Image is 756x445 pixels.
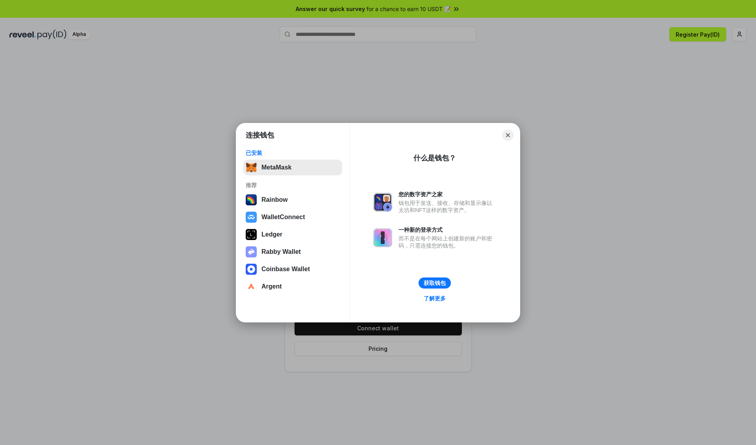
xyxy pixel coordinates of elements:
[261,164,291,171] div: MetaMask
[243,261,342,277] button: Coinbase Wallet
[261,214,305,221] div: WalletConnect
[261,283,282,290] div: Argent
[261,266,310,273] div: Coinbase Wallet
[246,281,257,292] img: svg+xml,%3Csvg%20width%3D%2228%22%20height%3D%2228%22%20viewBox%3D%220%200%2028%2028%22%20fill%3D...
[243,192,342,208] button: Rainbow
[419,277,451,289] button: 获取钱包
[502,130,513,141] button: Close
[243,227,342,242] button: Ledger
[246,194,257,205] img: svg+xml,%3Csvg%20width%3D%22120%22%20height%3D%22120%22%20viewBox%3D%220%200%20120%20120%22%20fil...
[398,191,496,198] div: 您的数字资产之家
[246,162,257,173] img: svg+xml,%3Csvg%20fill%3D%22none%22%20height%3D%2233%22%20viewBox%3D%220%200%2035%2033%22%20width%...
[398,235,496,249] div: 而不是在每个网站上创建新的账户和密码，只需连接您的钱包。
[398,199,496,214] div: 钱包用于发送、接收、存储和显示像以太坊和NFT这样的数字资产。
[373,228,392,247] img: svg+xml,%3Csvg%20xmlns%3D%22http%3A%2F%2Fwww.w3.org%2F2000%2Fsvg%22%20fill%3D%22none%22%20viewBox...
[246,264,257,275] img: svg+xml,%3Csvg%20width%3D%2228%22%20height%3D%2228%22%20viewBox%3D%220%200%2028%2028%22%20fill%3D...
[419,293,450,303] a: 了解更多
[246,212,257,223] img: svg+xml,%3Csvg%20width%3D%2228%22%20height%3D%2228%22%20viewBox%3D%220%200%2028%2028%22%20fill%3D...
[373,193,392,212] img: svg+xml,%3Csvg%20xmlns%3D%22http%3A%2F%2Fwww.w3.org%2F2000%2Fsvg%22%20fill%3D%22none%22%20viewBox...
[246,149,340,156] div: 已安装
[261,248,301,255] div: Rabby Wallet
[243,209,342,225] button: WalletConnect
[243,279,342,294] button: Argent
[246,229,257,240] img: svg+xml,%3Csvg%20xmlns%3D%22http%3A%2F%2Fwww.w3.org%2F2000%2Fsvg%22%20width%3D%2228%22%20height%3...
[243,244,342,260] button: Rabby Wallet
[246,246,257,257] img: svg+xml,%3Csvg%20xmlns%3D%22http%3A%2F%2Fwww.w3.org%2F2000%2Fsvg%22%20fill%3D%22none%22%20viewBox...
[246,130,274,140] h1: 连接钱包
[261,231,282,238] div: Ledger
[398,226,496,233] div: 一种新的登录方式
[424,295,446,302] div: 了解更多
[413,153,456,163] div: 什么是钱包？
[246,182,340,189] div: 推荐
[424,279,446,287] div: 获取钱包
[243,160,342,175] button: MetaMask
[261,196,288,203] div: Rainbow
